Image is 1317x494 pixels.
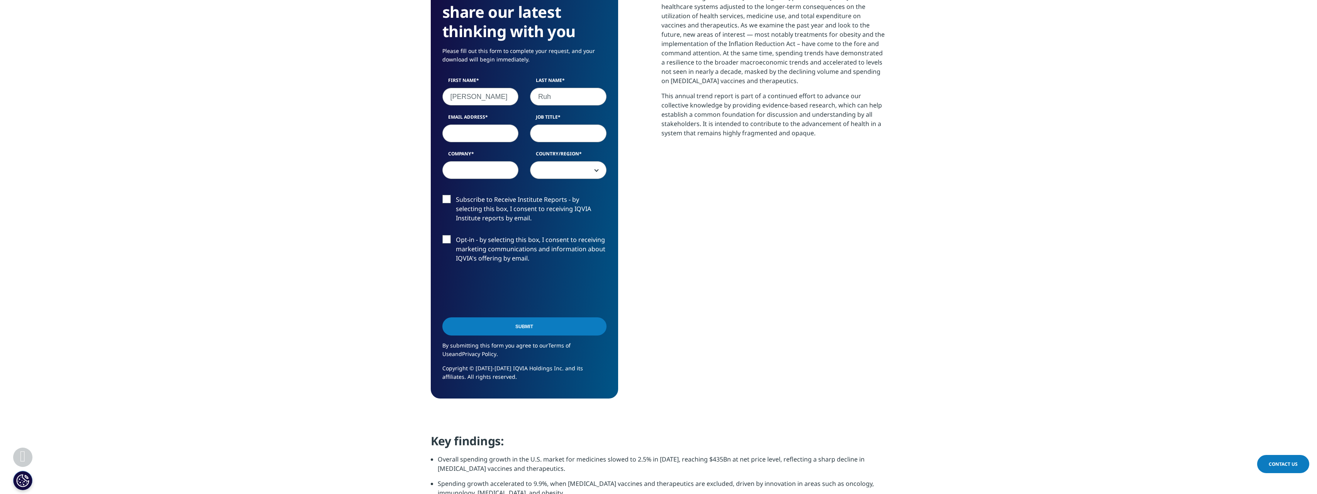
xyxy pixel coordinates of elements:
[431,433,887,455] h4: Key findings:
[530,77,607,88] label: Last Name
[442,317,607,336] input: Submit
[462,350,496,358] a: Privacy Policy
[1257,455,1309,473] a: Contact Us
[442,47,607,70] p: Please fill out this form to complete your request, and your download will begin immediately.
[442,341,607,364] p: By submitting this form you agree to our and .
[442,77,519,88] label: First Name
[442,275,560,305] iframe: reCAPTCHA
[530,150,607,161] label: Country/Region
[530,114,607,124] label: Job Title
[442,364,607,387] p: Copyright © [DATE]-[DATE] IQVIA Holdings Inc. and its affiliates. All rights reserved.
[13,471,32,490] button: Cookies Settings
[442,235,607,267] label: Opt-in - by selecting this box, I consent to receiving marketing communications and information a...
[442,195,607,227] label: Subscribe to Receive Institute Reports - by selecting this box, I consent to receiving IQVIA Inst...
[442,150,519,161] label: Company
[1269,461,1298,467] span: Contact Us
[442,114,519,124] label: Email Address
[438,455,887,479] li: Overall spending growth in the U.S. market for medicines slowed to 2.5% in [DATE], reaching $435B...
[661,91,887,143] p: This annual trend report is part of a continued effort to advance our collective knowledge by pro...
